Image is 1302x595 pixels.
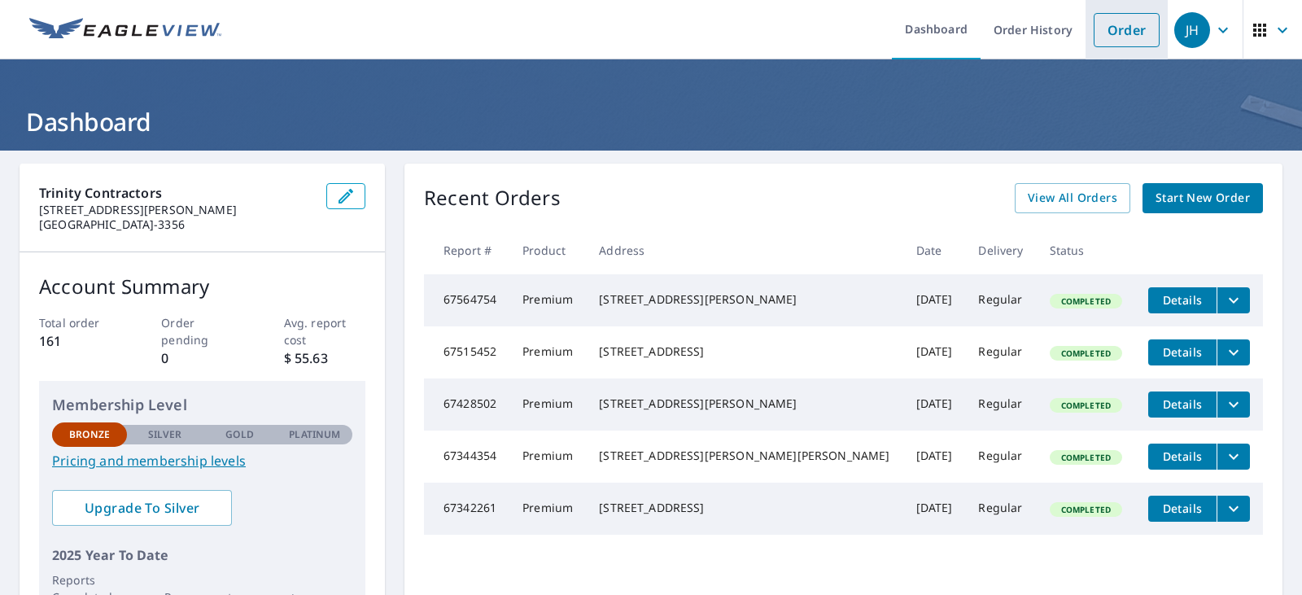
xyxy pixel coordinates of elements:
td: 67342261 [424,483,509,535]
span: Details [1158,344,1207,360]
p: Platinum [289,427,340,442]
td: Regular [965,274,1036,326]
p: Account Summary [39,272,365,301]
p: Gold [225,427,253,442]
p: 161 [39,331,120,351]
span: View All Orders [1028,188,1117,208]
td: 67564754 [424,274,509,326]
td: Regular [965,326,1036,378]
p: 2025 Year To Date [52,545,352,565]
button: filesDropdownBtn-67428502 [1217,392,1250,418]
th: Delivery [965,226,1036,274]
span: Completed [1051,400,1121,411]
th: Date [903,226,966,274]
td: 67515452 [424,326,509,378]
a: Order [1094,13,1160,47]
span: Completed [1051,348,1121,359]
span: Completed [1051,452,1121,463]
div: JH [1174,12,1210,48]
span: Start New Order [1156,188,1250,208]
div: [STREET_ADDRESS][PERSON_NAME] [599,291,889,308]
td: [DATE] [903,431,966,483]
td: Regular [965,431,1036,483]
p: [GEOGRAPHIC_DATA]-3356 [39,217,313,232]
td: Premium [509,326,586,378]
span: Completed [1051,504,1121,515]
td: [DATE] [903,378,966,431]
button: filesDropdownBtn-67342261 [1217,496,1250,522]
p: Recent Orders [424,183,561,213]
p: Silver [148,427,182,442]
a: Pricing and membership levels [52,451,352,470]
button: detailsBtn-67342261 [1148,496,1217,522]
th: Product [509,226,586,274]
a: Start New Order [1143,183,1263,213]
div: [STREET_ADDRESS] [599,343,889,360]
td: [DATE] [903,326,966,378]
td: [DATE] [903,483,966,535]
a: View All Orders [1015,183,1130,213]
td: Premium [509,483,586,535]
span: Details [1158,448,1207,464]
button: filesDropdownBtn-67515452 [1217,339,1250,365]
p: Bronze [69,427,110,442]
span: Details [1158,292,1207,308]
td: Premium [509,274,586,326]
button: detailsBtn-67428502 [1148,392,1217,418]
img: EV Logo [29,18,221,42]
td: Regular [965,483,1036,535]
span: Completed [1051,295,1121,307]
p: [STREET_ADDRESS][PERSON_NAME] [39,203,313,217]
div: [STREET_ADDRESS][PERSON_NAME] [599,396,889,412]
button: detailsBtn-67515452 [1148,339,1217,365]
div: [STREET_ADDRESS] [599,500,889,516]
td: 67344354 [424,431,509,483]
td: 67428502 [424,378,509,431]
th: Status [1037,226,1135,274]
button: filesDropdownBtn-67564754 [1217,287,1250,313]
span: Upgrade To Silver [65,499,219,517]
th: Address [586,226,902,274]
span: Details [1158,396,1207,412]
button: filesDropdownBtn-67344354 [1217,444,1250,470]
h1: Dashboard [20,105,1282,138]
p: Membership Level [52,394,352,416]
p: Avg. report cost [284,314,365,348]
button: detailsBtn-67564754 [1148,287,1217,313]
td: Regular [965,378,1036,431]
p: trinity contractors [39,183,313,203]
p: 0 [161,348,242,368]
td: Premium [509,431,586,483]
a: Upgrade To Silver [52,490,232,526]
button: detailsBtn-67344354 [1148,444,1217,470]
td: [DATE] [903,274,966,326]
span: Details [1158,501,1207,516]
th: Report # [424,226,509,274]
p: $ 55.63 [284,348,365,368]
p: Total order [39,314,120,331]
p: Order pending [161,314,242,348]
td: Premium [509,378,586,431]
div: [STREET_ADDRESS][PERSON_NAME][PERSON_NAME] [599,448,889,464]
